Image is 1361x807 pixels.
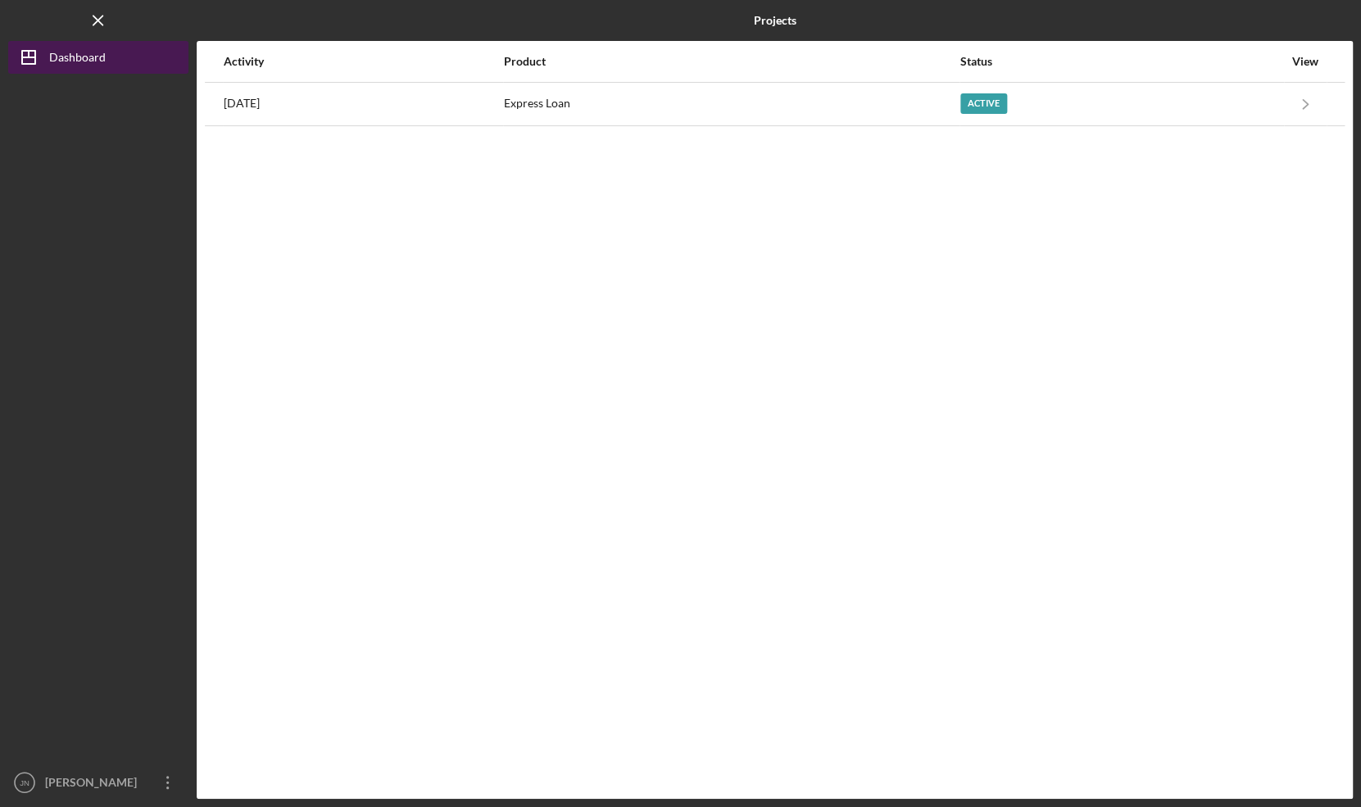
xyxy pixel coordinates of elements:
[8,766,188,799] button: JN[PERSON_NAME]
[960,55,1283,68] div: Status
[8,41,188,74] button: Dashboard
[224,97,260,110] time: 2025-08-22 07:25
[41,766,147,803] div: [PERSON_NAME]
[224,55,502,68] div: Activity
[20,778,29,787] text: JN
[504,84,959,125] div: Express Loan
[49,41,106,78] div: Dashboard
[1285,55,1326,68] div: View
[753,14,796,27] b: Projects
[960,93,1007,114] div: Active
[504,55,959,68] div: Product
